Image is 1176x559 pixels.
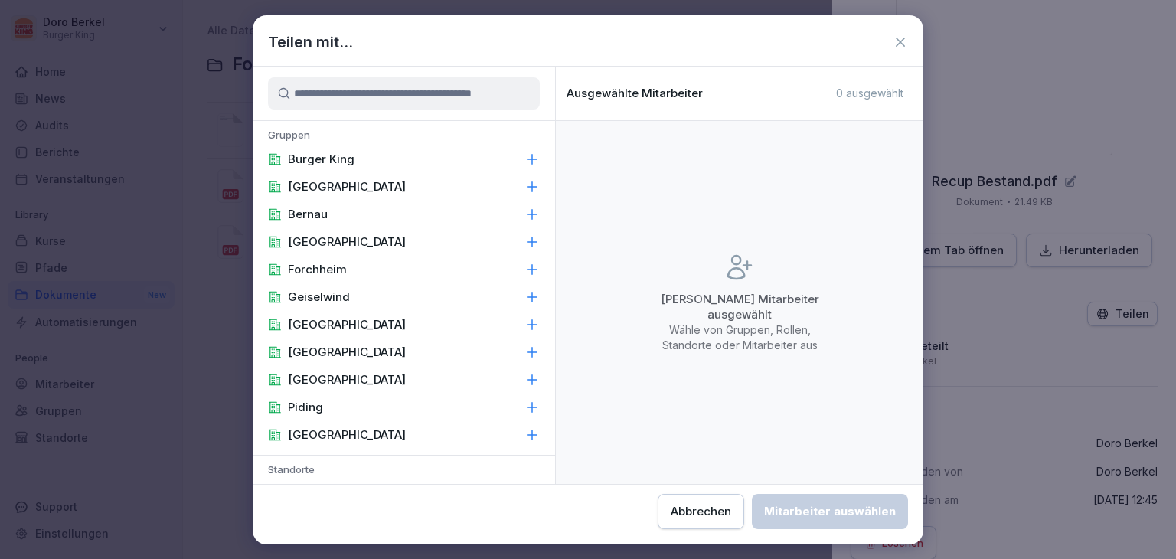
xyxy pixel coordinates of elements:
h1: Teilen mit... [268,31,353,54]
p: 0 ausgewählt [836,87,903,100]
p: Burger King [288,152,354,167]
div: Mitarbeiter auswählen [764,503,896,520]
p: Ausgewählte Mitarbeiter [567,87,703,100]
p: [GEOGRAPHIC_DATA] [288,427,406,443]
p: Forchheim [288,262,347,277]
p: [GEOGRAPHIC_DATA] [288,317,406,332]
button: Abbrechen [658,494,744,529]
p: Bernau [288,207,328,222]
p: [GEOGRAPHIC_DATA] [288,345,406,360]
p: Piding [288,400,323,415]
p: Wähle von Gruppen, Rollen, Standorte oder Mitarbeiter aus [648,322,831,353]
p: [GEOGRAPHIC_DATA] [288,179,406,195]
p: Gruppen [253,129,555,145]
button: Mitarbeiter auswählen [752,494,908,529]
p: [PERSON_NAME] Mitarbeiter ausgewählt [648,292,831,322]
p: [GEOGRAPHIC_DATA] [288,234,406,250]
p: Geiselwind [288,289,350,305]
div: Abbrechen [671,503,731,520]
p: [GEOGRAPHIC_DATA] [288,372,406,387]
p: Standorte [253,463,555,480]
